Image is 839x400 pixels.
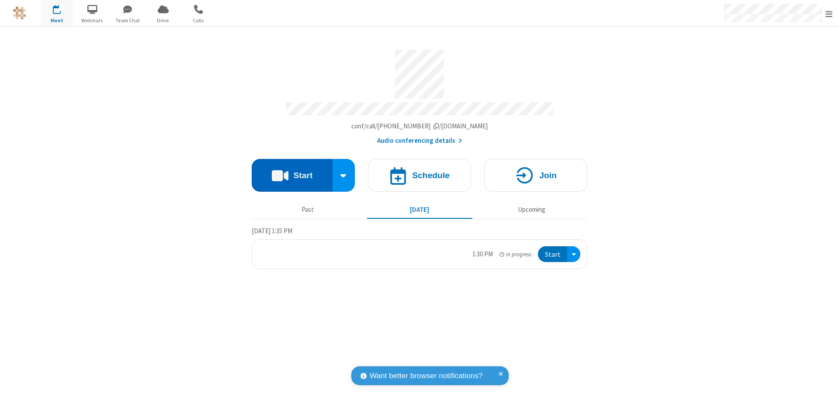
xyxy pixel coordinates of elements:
[252,43,587,146] section: Account details
[351,121,488,131] button: Copy my meeting room linkCopy my meeting room link
[333,159,355,192] div: Start conference options
[111,17,144,24] span: Team Chat
[252,159,333,192] button: Start
[252,226,587,269] section: Today's Meetings
[539,171,557,179] h4: Join
[59,5,65,11] div: 1
[412,171,450,179] h4: Schedule
[484,159,587,192] button: Join
[293,171,312,179] h4: Start
[41,17,73,24] span: Meet
[377,136,462,146] button: Audio conferencing details
[567,246,580,262] div: Open menu
[367,201,472,218] button: [DATE]
[368,159,471,192] button: Schedule
[351,122,488,130] span: Copy my meeting room link
[252,227,292,235] span: [DATE] 1:35 PM
[147,17,180,24] span: Drive
[370,370,482,382] span: Want better browser notifications?
[479,201,584,218] button: Upcoming
[538,246,567,262] button: Start
[472,249,493,259] div: 1:30 PM
[13,7,26,20] img: QA Selenium DO NOT DELETE OR CHANGE
[499,250,531,259] em: in progress
[817,377,832,394] iframe: Chat
[255,201,361,218] button: Past
[76,17,109,24] span: Webinars
[182,17,215,24] span: Calls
